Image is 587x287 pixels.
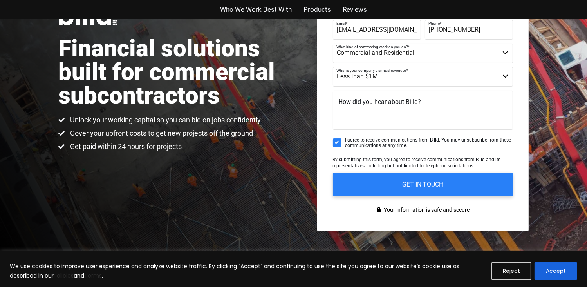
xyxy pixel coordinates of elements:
button: Reject [491,262,531,280]
a: Policies [54,272,74,280]
a: Products [303,4,331,15]
span: Email [337,21,346,25]
span: Your information is safe and secure [382,204,470,216]
span: Unlock your working capital so you can bid on jobs confidently [69,115,261,125]
a: Terms [84,272,102,280]
span: Phone [429,21,440,25]
span: Get paid within 24 hours for projects [69,142,182,151]
span: How did you hear about Billd? [339,98,421,105]
p: We use cookies to improve user experience and analyze website traffic. By clicking “Accept” and c... [10,262,486,280]
input: I agree to receive communications from Billd. You may unsubscribe from these communications at an... [333,138,341,147]
a: Who We Work Best With [220,4,292,15]
span: I agree to receive communications from Billd. You may unsubscribe from these communications at an... [345,137,513,149]
span: By submitting this form, you agree to receive communications from Billd and its representatives, ... [333,157,501,169]
input: GET IN TOUCH [333,173,513,196]
button: Accept [535,262,577,280]
span: Cover your upfront costs to get new projects off the ground [69,129,253,138]
h1: Financial solutions built for commercial subcontractors [59,37,294,107]
a: Reviews [343,4,367,15]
